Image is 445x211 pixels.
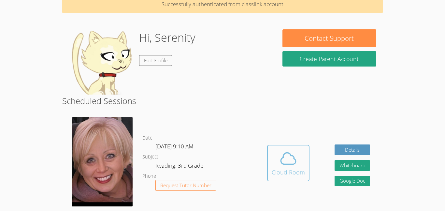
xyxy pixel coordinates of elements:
button: Request Tutor Number [155,180,216,191]
span: [DATE] 9:10 AM [155,143,194,150]
img: IMG_2077.jpg [72,117,133,206]
dd: Reading: 3rd Grade [155,161,205,172]
button: Whiteboard [335,160,370,171]
img: default.png [69,29,134,95]
button: Create Parent Account [282,51,376,67]
div: Cloud Room [272,168,305,177]
a: Details [335,144,370,155]
button: Cloud Room [267,145,309,181]
dt: Subject [142,153,158,161]
a: Edit Profile [139,55,172,66]
dt: Phone [142,172,156,180]
button: Contact Support [282,29,376,47]
h2: Scheduled Sessions [62,95,383,107]
dt: Date [142,134,152,142]
a: Google Doc [335,176,370,187]
span: Request Tutor Number [160,183,211,188]
h1: Hi, Serenity [139,29,195,46]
